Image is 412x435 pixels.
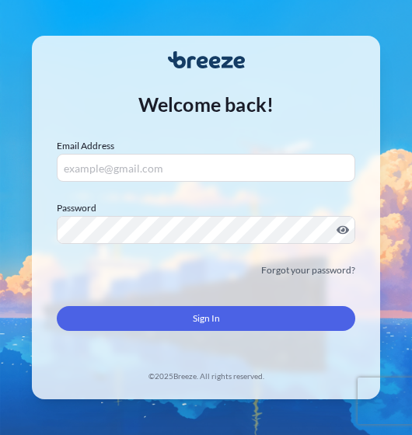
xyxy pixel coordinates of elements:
[57,306,355,331] button: Sign In
[193,311,220,326] span: Sign In
[261,263,355,278] a: Forgot your password?
[57,368,355,384] div: © 2025 Breeze. All rights reserved.
[57,154,355,182] input: example@gmail.com
[57,200,355,216] label: Password
[138,92,274,117] p: Welcome back!
[57,138,114,154] label: Email Address
[337,224,349,236] button: Show password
